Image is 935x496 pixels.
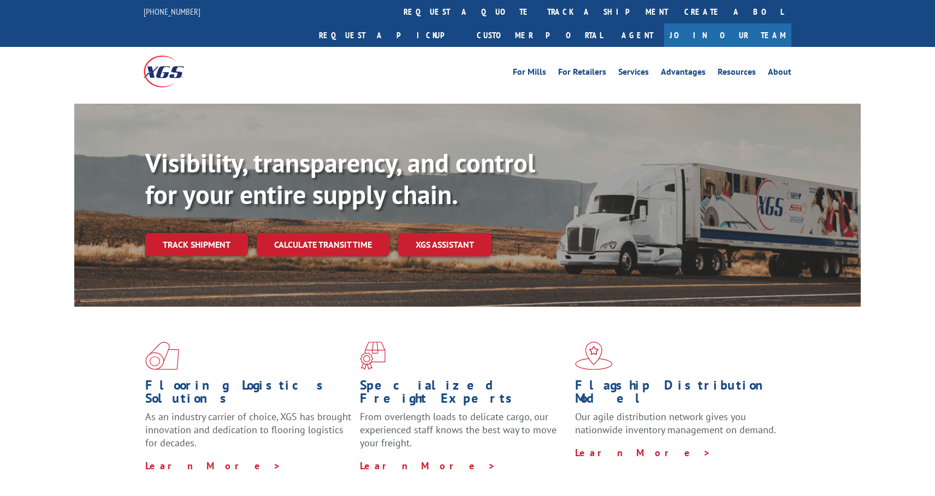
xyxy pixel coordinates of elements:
a: Track shipment [145,233,248,256]
a: Services [618,68,649,80]
a: Customer Portal [469,23,611,47]
span: Our agile distribution network gives you nationwide inventory management on demand. [575,410,776,436]
img: xgs-icon-focused-on-flooring-red [360,342,386,370]
a: [PHONE_NUMBER] [144,6,200,17]
h1: Specialized Freight Experts [360,379,566,410]
a: XGS ASSISTANT [398,233,492,256]
a: For Mills [513,68,546,80]
a: Advantages [661,68,706,80]
a: Request a pickup [311,23,469,47]
a: Calculate transit time [257,233,389,256]
img: xgs-icon-total-supply-chain-intelligence-red [145,342,179,370]
a: Resources [718,68,756,80]
a: Agent [611,23,664,47]
a: For Retailers [558,68,606,80]
a: Learn More > [145,459,281,472]
a: Learn More > [360,459,496,472]
h1: Flagship Distribution Model [575,379,782,410]
h1: Flooring Logistics Solutions [145,379,352,410]
span: As an industry carrier of choice, XGS has brought innovation and dedication to flooring logistics... [145,410,351,449]
img: xgs-icon-flagship-distribution-model-red [575,342,613,370]
p: From overlength loads to delicate cargo, our experienced staff knows the best way to move your fr... [360,410,566,459]
b: Visibility, transparency, and control for your entire supply chain. [145,146,535,211]
a: Join Our Team [664,23,791,47]
a: Learn More > [575,446,711,459]
a: About [768,68,791,80]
